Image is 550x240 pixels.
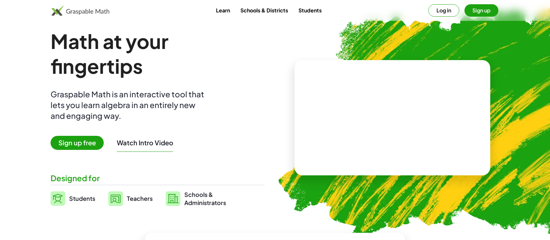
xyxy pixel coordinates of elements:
[108,191,123,206] img: svg%3e
[235,4,293,16] a: Schools & Districts
[127,195,153,202] span: Teachers
[211,4,235,16] a: Learn
[69,195,95,202] span: Students
[51,191,65,206] img: svg%3e
[465,4,498,17] button: Sign up
[51,29,258,78] h1: Math at your fingertips
[428,4,459,17] button: Log in
[51,89,207,121] div: Graspable Math is an interactive tool that lets you learn algebra in an entirely new and engaging...
[293,4,327,16] a: Students
[166,191,180,206] img: svg%3e
[51,190,95,207] a: Students
[108,190,153,207] a: Teachers
[166,190,226,207] a: Schools &Administrators
[184,190,226,207] span: Schools & Administrators
[344,93,441,142] video: What is this? This is dynamic math notation. Dynamic math notation plays a central role in how Gr...
[51,136,104,150] span: Sign up free
[117,138,173,147] button: Watch Intro Video
[51,173,265,184] div: Designed for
